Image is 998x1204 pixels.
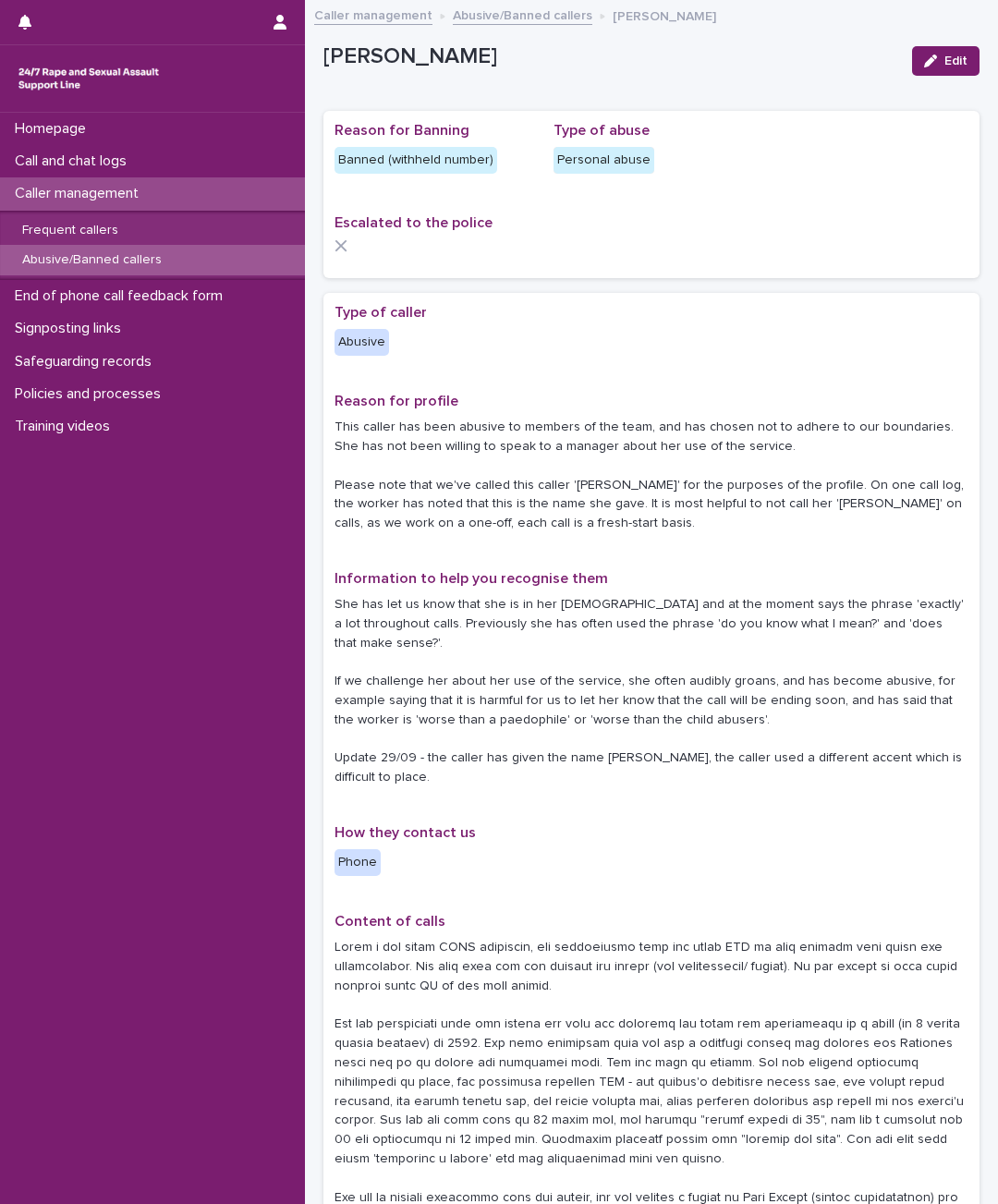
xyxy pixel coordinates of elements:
[335,595,968,787] p: She has let us know that she is in her [DEMOGRAPHIC_DATA] and at the moment says the phrase 'exac...
[335,914,445,929] span: Content of calls
[554,147,654,174] div: Personal abuse
[335,571,608,586] span: Information to help you recognise them
[7,353,166,371] p: Safeguarding records
[335,825,476,840] span: How they contact us
[7,320,136,337] p: Signposting links
[335,123,469,138] span: Reason for Banning
[613,5,716,25] p: [PERSON_NAME]
[7,152,141,170] p: Call and chat logs
[944,55,968,67] span: Edit
[314,4,432,25] a: Caller management
[335,849,381,876] div: Phone
[7,418,125,435] p: Training videos
[335,215,493,230] span: Escalated to the police
[7,287,237,305] p: End of phone call feedback form
[323,43,897,70] p: [PERSON_NAME]
[7,385,176,403] p: Policies and processes
[335,147,497,174] div: Banned (withheld number)
[7,252,176,268] p: Abusive/Banned callers
[7,185,153,202] p: Caller management
[554,123,650,138] span: Type of abuse
[335,305,427,320] span: Type of caller
[15,60,163,97] img: rhQMoQhaT3yELyF149Cw
[7,120,101,138] p: Homepage
[453,4,592,25] a: Abusive/Banned callers
[335,329,389,356] div: Abusive
[7,223,133,238] p: Frequent callers
[335,418,968,533] p: This caller has been abusive to members of the team, and has chosen not to adhere to our boundari...
[335,394,458,408] span: Reason for profile
[912,46,980,76] button: Edit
